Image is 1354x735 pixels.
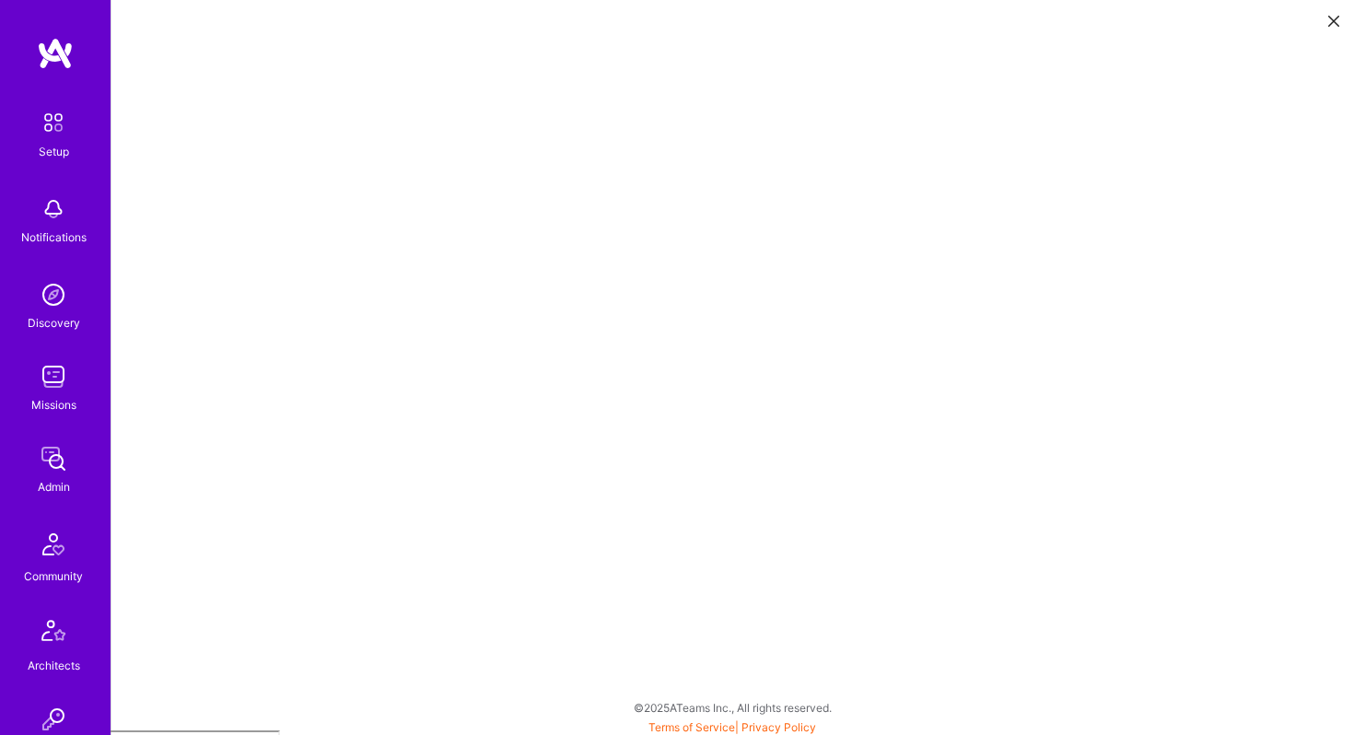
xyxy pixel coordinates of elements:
div: Admin [38,477,70,496]
img: bell [35,191,72,227]
img: setup [34,103,73,142]
div: Architects [28,656,80,675]
div: Missions [31,395,76,414]
div: Setup [39,142,69,161]
div: Notifications [21,227,87,247]
img: Architects [31,612,76,656]
img: Community [31,522,76,566]
div: Discovery [28,313,80,332]
img: teamwork [35,358,72,395]
img: discovery [35,276,72,313]
img: logo [37,37,74,70]
img: admin teamwork [35,440,72,477]
i: icon Close [1328,16,1339,27]
div: Community [24,566,83,586]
